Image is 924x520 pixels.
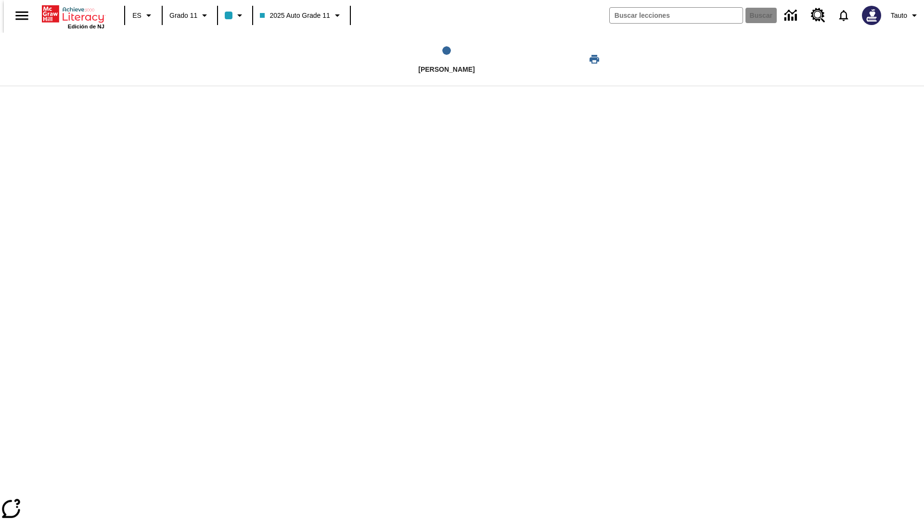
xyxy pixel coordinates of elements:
span: Edición de NJ [68,24,104,29]
div: Portada [42,3,104,29]
button: Escoja un nuevo avatar [856,3,887,28]
span: [PERSON_NAME] [418,65,475,73]
span: 2025 Auto Grade 11 [260,11,330,21]
a: Centro de información [779,2,805,29]
span: Tauto [891,11,907,21]
img: Avatar [862,6,881,25]
button: Perfil/Configuración [887,7,924,24]
input: Buscar campo [610,8,743,23]
span: ES [132,11,141,21]
button: Abrir el menú lateral [8,1,36,30]
a: Centro de recursos, Se abrirá en una pestaña nueva. [805,2,831,28]
a: Notificaciones [831,3,856,28]
button: El color de la clase es azul claro. Cambiar el color de la clase. [221,7,249,24]
button: Clase: 2025 Auto Grade 11, Selecciona una clase [256,7,346,24]
button: Imprimir [579,51,610,68]
button: Lenguaje: ES, Selecciona un idioma [128,7,159,24]
button: Grado: Grado 11, Elige un grado [166,7,214,24]
span: Grado 11 [169,11,197,21]
button: Lee step 1 of 1 [322,33,571,86]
